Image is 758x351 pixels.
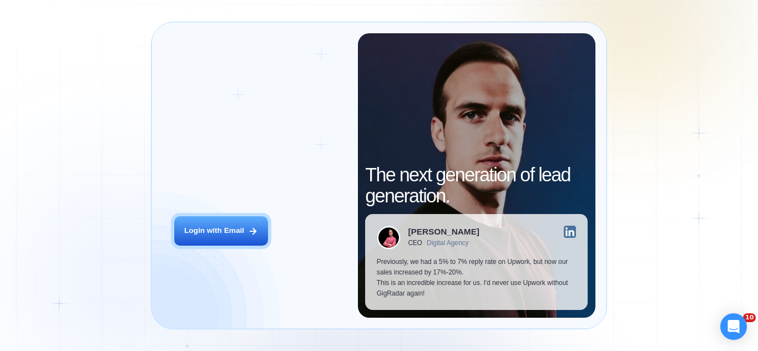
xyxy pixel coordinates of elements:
h2: The next generation of lead generation. [365,165,588,206]
div: CEO [408,240,422,247]
div: [PERSON_NAME] [408,227,479,236]
span: 10 [743,313,756,322]
div: Open Intercom Messenger [720,313,747,340]
button: Login with Email [174,216,268,246]
div: Login with Email [184,226,244,236]
div: Digital Agency [427,240,468,247]
p: Previously, we had a 5% to 7% reply rate on Upwork, but now our sales increased by 17%-20%. This ... [377,257,577,298]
